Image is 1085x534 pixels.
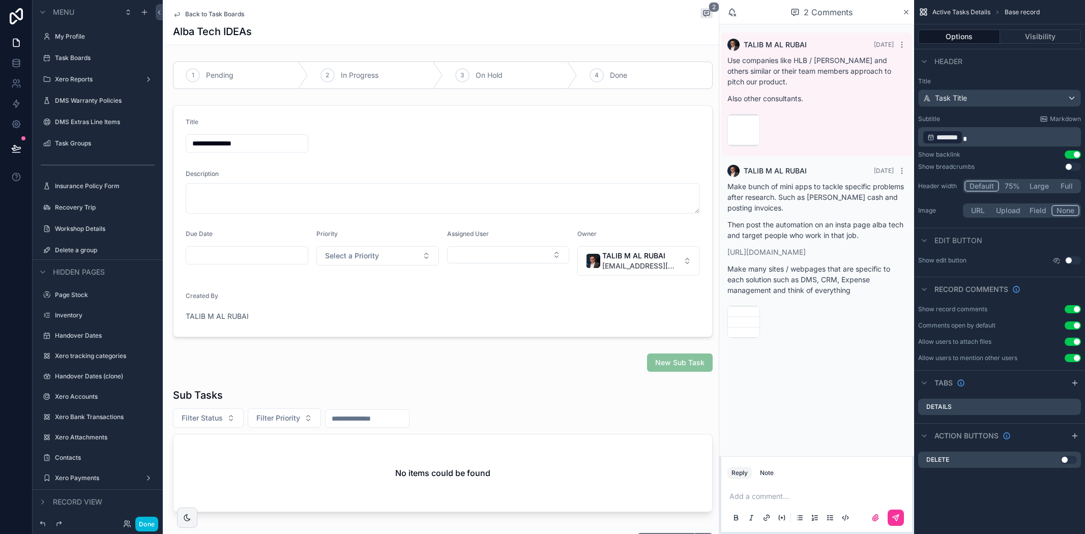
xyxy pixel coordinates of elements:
[918,127,1081,146] div: scrollable content
[804,6,853,18] span: 2 Comments
[55,332,151,340] label: Handover Dates
[918,151,960,159] div: Show backlink
[918,29,1000,44] button: Options
[727,467,752,479] button: Reply
[1005,8,1040,16] span: Base record
[1000,29,1081,44] button: Visibility
[934,56,962,67] span: Header
[926,456,949,464] label: Delete
[1051,205,1079,216] button: None
[55,311,151,319] label: Inventory
[173,24,252,39] h1: Alba Tech IDEAs
[918,321,995,330] div: Comments open by default
[935,93,967,103] span: Task Title
[700,8,713,20] button: 2
[727,181,906,213] p: Make bunch of mini apps to tackle specific problems after research. Such as [PERSON_NAME] cash an...
[55,75,136,83] label: Xero Reports
[918,182,959,190] label: Header width
[135,517,158,531] button: Done
[991,205,1025,216] button: Upload
[53,7,74,17] span: Menu
[55,413,151,421] label: Xero Bank Transactions
[964,205,991,216] button: URL
[727,263,906,295] p: Make many sites / webpages that are specific to each solution such as DMS, CRM, Expense managemen...
[55,182,151,190] label: Insurance Policy Form
[55,54,151,62] label: Task Boards
[1025,205,1052,216] button: Field
[934,378,953,388] span: Tabs
[1025,181,1053,192] button: Large
[727,55,906,87] p: Use companies like HLB / [PERSON_NAME] and others similar or their team members approach to pitch...
[727,93,906,104] p: Also other consultants.
[934,284,1008,294] span: Record comments
[1053,181,1079,192] button: Full
[918,163,975,171] div: Show breadcrumbs
[918,305,987,313] div: Show record comments
[53,267,105,277] span: Hidden pages
[918,115,940,123] label: Subtitle
[173,10,244,18] a: Back to Task Boards
[874,41,894,48] span: [DATE]
[55,393,151,401] label: Xero Accounts
[918,90,1081,107] button: Task Title
[932,8,990,16] span: Active Tasks Details
[874,167,894,174] span: [DATE]
[1040,115,1081,123] a: Markdown
[709,2,719,12] span: 2
[964,181,999,192] button: Default
[55,97,151,105] label: DMS Warranty Policies
[1050,115,1081,123] span: Markdown
[756,467,778,479] button: Note
[55,372,151,380] label: Handover Dates (clone)
[55,433,151,441] label: Xero Attachments
[999,181,1025,192] button: 75%
[760,469,774,477] div: Note
[53,497,102,507] span: Record view
[926,403,952,411] label: Details
[55,33,151,41] label: My Profile
[55,291,151,299] label: Page Stock
[55,352,151,360] label: Xero tracking categories
[918,256,966,264] label: Show edit button
[55,474,136,482] label: Xero Payments
[55,225,151,233] label: Workshop Details
[55,203,151,212] label: Recovery Trip
[934,235,982,246] span: Edit button
[55,246,151,254] label: Delete a group
[185,10,244,18] span: Back to Task Boards
[727,248,806,256] a: [URL][DOMAIN_NAME]
[918,206,959,215] label: Image
[727,219,906,241] p: Then post the automation on an insta page alba tech and target people who work in that job.
[55,118,151,126] label: DMS Extras Line Items
[55,139,151,147] label: Task Groups
[934,431,999,441] span: Action buttons
[55,454,151,462] label: Contacts
[744,166,807,176] span: TALIB M AL RUBAI
[918,338,991,346] div: Allow users to attach files
[918,77,1081,85] label: Title
[744,40,807,50] span: TALIB M AL RUBAI
[918,354,1017,362] div: Allow users to mention other users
